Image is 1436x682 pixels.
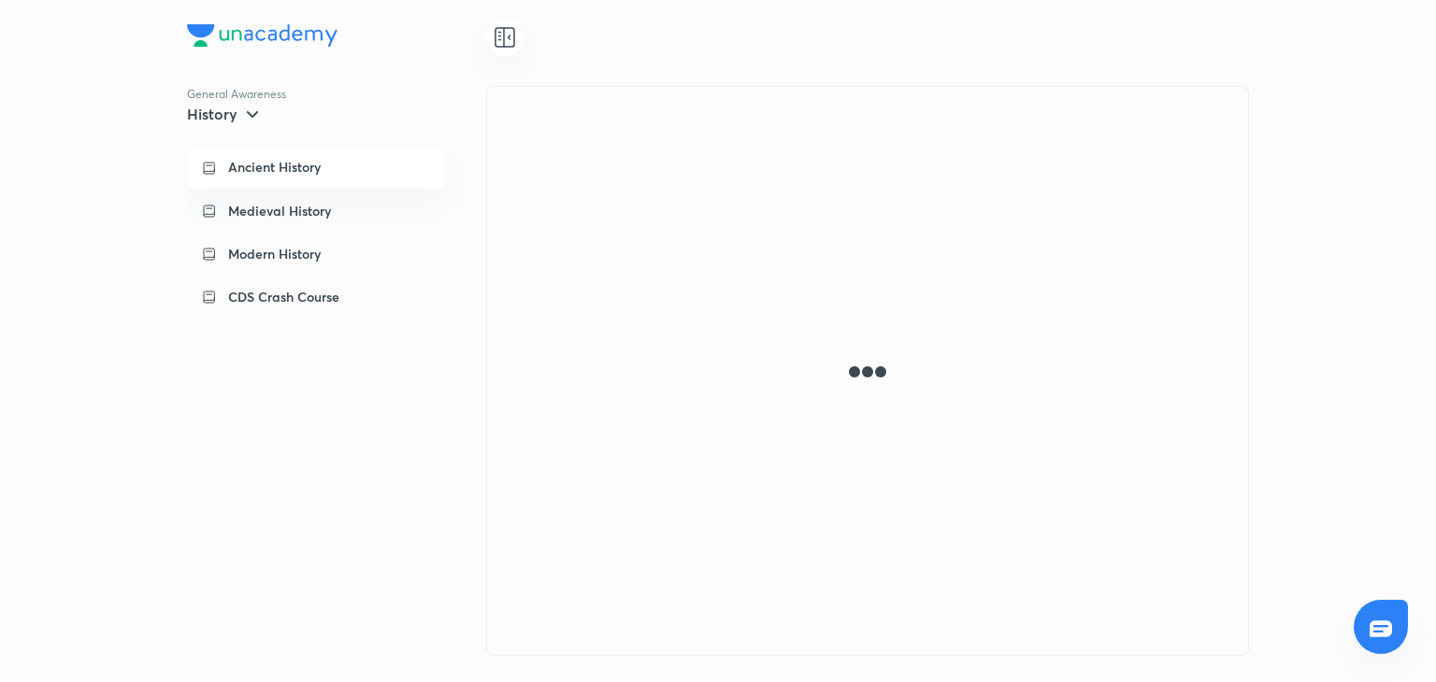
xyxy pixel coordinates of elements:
[228,159,321,176] p: Ancient History
[187,24,337,47] img: Company Logo
[187,105,237,123] h5: History
[228,245,321,263] p: Modern History
[228,202,331,220] p: Medieval History
[228,288,339,306] p: CDS Crash Course
[187,86,486,103] p: General Awareness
